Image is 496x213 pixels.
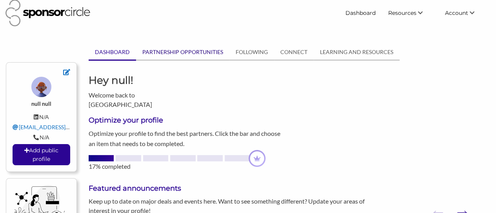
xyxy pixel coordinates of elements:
button: Previous [430,204,438,212]
img: ToyFaces_Colored_BG_8_cw6kwm [31,77,51,97]
button: Next [454,204,462,212]
div: Welcome back to [GEOGRAPHIC_DATA] [83,73,186,109]
p: Optimize your profile to find the best partners. Click the bar and choose an item that needs to b... [89,128,283,148]
a: [EMAIL_ADDRESS][DOMAIN_NAME] [13,124,111,130]
a: PARTNERSHIP OPPORTUNITIES [136,45,229,60]
h3: Optimize your profile [89,116,283,125]
div: 17% completed [89,162,283,171]
div: N/A [13,134,70,141]
a: Add public profile [13,144,70,165]
a: FOLLOWING [229,45,274,60]
a: DASHBOARD [89,45,136,60]
span: N/A [39,114,49,120]
span: Resources [388,9,416,16]
p: Add public profile [13,144,70,165]
li: Resources [382,6,439,20]
h3: Featured announcements [89,184,490,193]
img: dashboard-profile-progress-crown-a4ad1e52.png [249,150,265,167]
li: Account [439,6,491,20]
h1: Hey null! [89,73,180,87]
strong: null null [31,100,51,107]
a: LEARNING AND RESOURCES [314,45,400,60]
a: CONNECT [274,45,314,60]
span: Account [445,9,468,16]
a: Dashboard [339,6,382,20]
